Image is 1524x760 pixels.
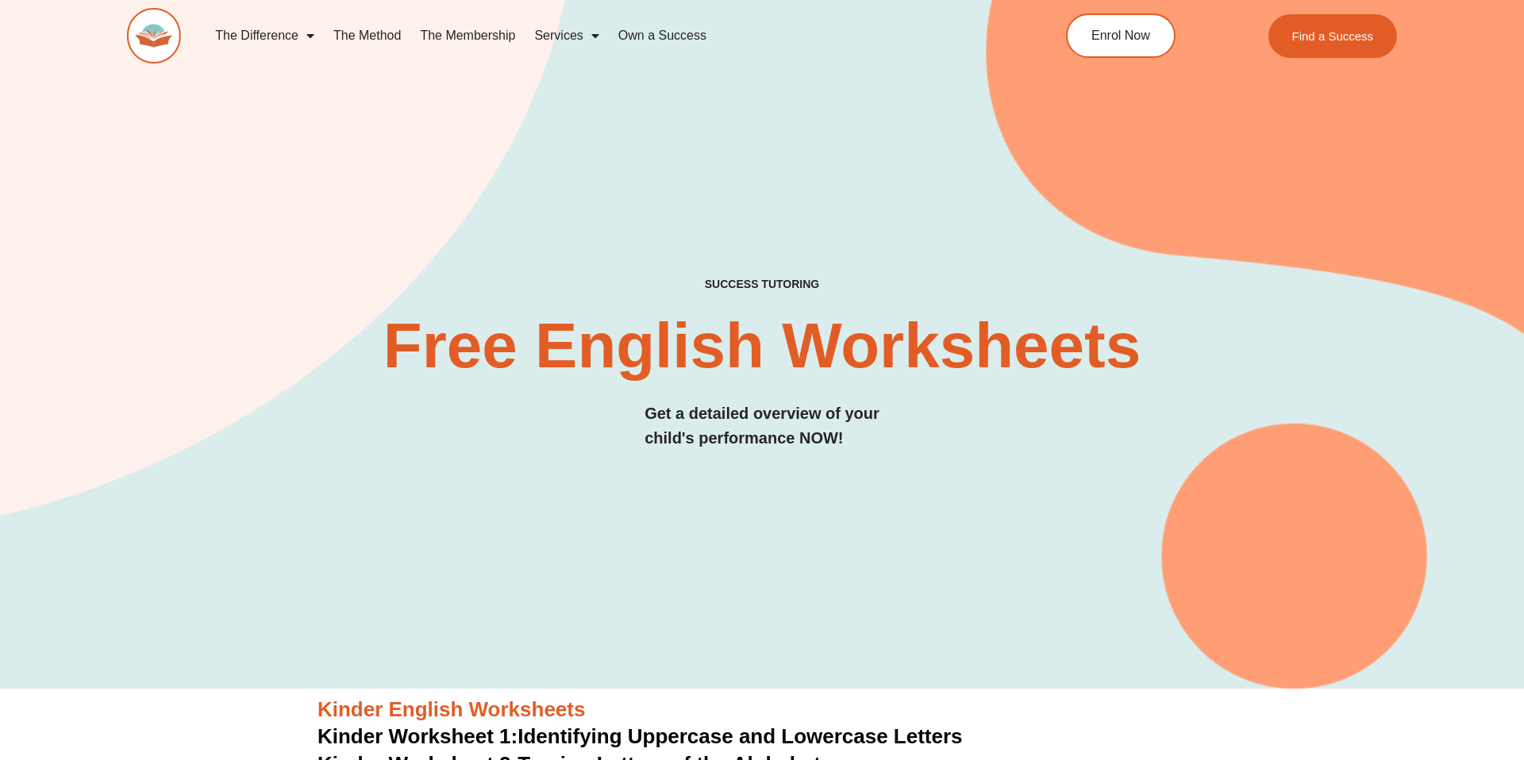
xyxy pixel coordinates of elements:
span: Enrol Now [1091,29,1150,42]
h4: SUCCESS TUTORING​ [574,278,950,291]
span: Kinder Worksheet 1: [317,724,518,748]
h3: Kinder English Worksheets [317,697,1206,724]
nav: Menu [206,17,993,54]
a: Find a Success [1268,14,1397,58]
a: Own a Success [609,17,716,54]
a: Enrol Now [1066,13,1176,58]
a: The Difference [206,17,324,54]
h3: Get a detailed overview of your child's performance NOW! [645,401,879,451]
a: Services [525,17,608,54]
a: Kinder Worksheet 1:Identifying Uppercase and Lowercase Letters [317,724,963,748]
a: The Membership [410,17,525,54]
h2: Free English Worksheets​ [343,314,1181,378]
a: The Method [324,17,410,54]
span: Find a Success [1291,30,1373,42]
